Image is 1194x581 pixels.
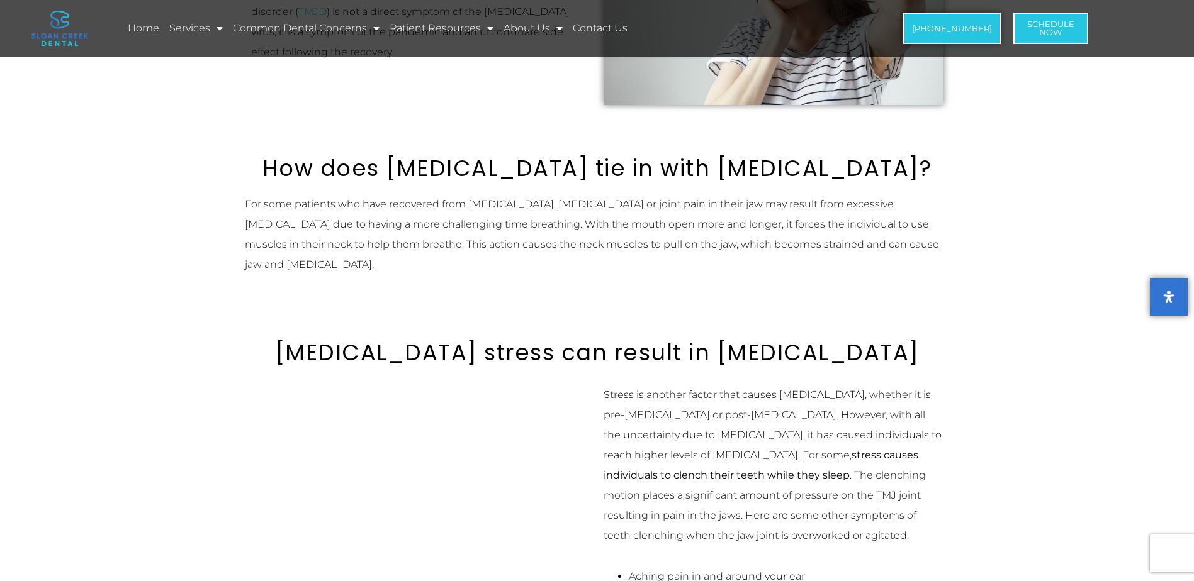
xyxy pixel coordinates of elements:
[388,14,495,43] a: Patient Resources
[571,14,629,43] a: Contact Us
[126,14,822,43] nav: Menu
[126,14,161,43] a: Home
[167,14,225,43] a: Services
[903,13,1001,44] a: [PHONE_NUMBER]
[245,155,950,182] h2: How does [MEDICAL_DATA] tie in with [MEDICAL_DATA]?
[912,25,992,33] span: [PHONE_NUMBER]
[1013,13,1088,44] a: ScheduleNow
[1150,278,1188,316] button: Open Accessibility Panel
[1027,20,1074,36] span: Schedule Now
[245,194,950,275] p: For some patients who have recovered from [MEDICAL_DATA], [MEDICAL_DATA] or joint pain in their j...
[604,385,943,546] p: Stress is another factor that causes [MEDICAL_DATA], whether it is pre-[MEDICAL_DATA] or post-[ME...
[231,14,381,43] a: Common Dental Concerns
[245,340,950,366] h2: [MEDICAL_DATA] stress can result in [MEDICAL_DATA]
[31,11,88,46] img: logo
[502,14,565,43] a: About Us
